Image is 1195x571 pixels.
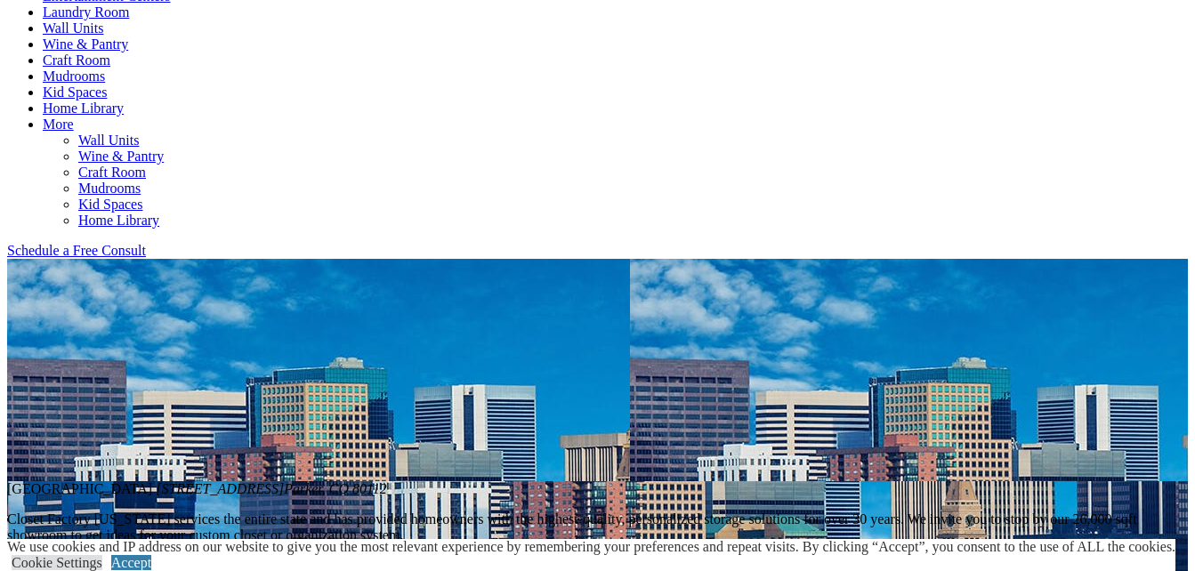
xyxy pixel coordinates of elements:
span: Parker, CO 80112 [284,481,387,496]
a: Home Library [78,213,159,228]
a: More menu text will display only on big screen [43,117,74,132]
a: Kid Spaces [78,197,142,212]
span: [GEOGRAPHIC_DATA] [7,481,152,496]
div: We use cookies and IP address on our website to give you the most relevant experience by remember... [7,539,1175,555]
a: Mudrooms [78,181,141,196]
a: Kid Spaces [43,84,107,100]
a: Schedule a Free Consult (opens a dropdown menu) [7,243,146,258]
a: Wall Units [78,133,139,148]
a: Home Library [43,101,124,116]
a: Accept [111,555,151,570]
a: Laundry Room [43,4,129,20]
p: Closet Factory [US_STATE] services the entire state and has provided homeowners with the highest-... [7,511,1188,543]
em: [STREET_ADDRESS] [156,481,387,496]
a: Wine & Pantry [43,36,128,52]
a: Craft Room [78,165,146,180]
a: Craft Room [43,52,110,68]
a: Mudrooms [43,68,105,84]
a: Wall Units [43,20,103,36]
a: Wine & Pantry [78,149,164,164]
a: Cookie Settings [12,555,102,570]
